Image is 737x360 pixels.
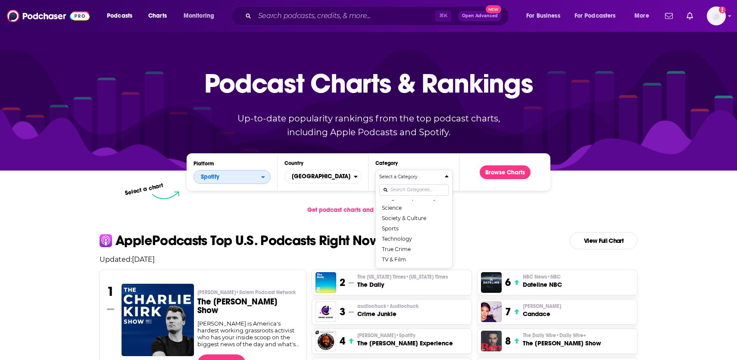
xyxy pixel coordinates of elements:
span: New [486,5,501,13]
a: Charts [143,9,172,23]
img: The Charlie Kirk Show [122,284,194,356]
img: Crime Junkie [315,301,336,322]
span: For Business [526,10,560,22]
img: Podchaser - Follow, Share and Rate Podcasts [7,8,90,24]
button: Science [379,202,449,213]
a: Show notifications dropdown [683,9,696,23]
input: Search Categories... [379,184,449,196]
h3: The [PERSON_NAME] Show [523,339,601,348]
h3: 1 [107,284,114,299]
img: select arrow [152,191,179,199]
span: The [US_STATE] Times [357,273,448,280]
span: The Daily Wire [523,332,586,339]
span: • [US_STATE] Times [406,274,448,280]
button: Technology [379,233,449,244]
p: Updated: [DATE] [93,255,644,264]
span: Monitoring [184,10,214,22]
button: Browse Charts [480,165,531,179]
a: The Daily Wire•Daily Wire+The [PERSON_NAME] Show [523,332,601,348]
a: [PERSON_NAME]Candace [523,303,561,318]
h4: Select a Category [379,175,441,179]
button: TV & Film [379,254,449,264]
a: View Full Chart [570,232,637,249]
button: open menu [101,9,144,23]
img: The Joe Rogan Experience [315,331,336,351]
svg: Add a profile image [719,6,726,13]
button: open menu [520,9,571,23]
span: Open Advanced [462,14,498,18]
h3: 8 [505,335,511,348]
p: Joe Rogan • Spotify [357,332,453,339]
button: open menu [178,9,225,23]
h3: 7 [505,305,511,318]
img: User Profile [707,6,726,25]
button: Sports [379,223,449,233]
span: Logged in as inkhouseNYC [707,6,726,25]
span: More [634,10,649,22]
img: Dateline NBC [481,272,502,293]
span: ⌘ K [435,10,451,22]
span: [GEOGRAPHIC_DATA] [285,169,354,184]
img: The Daily [315,272,336,293]
button: Show profile menu [707,6,726,25]
span: NBC News [523,273,561,280]
input: Search podcasts, credits, & more... [255,9,435,23]
div: Search podcasts, credits, & more... [239,6,517,26]
p: Podcast Charts & Rankings [204,55,533,111]
div: [PERSON_NAME] is America's hardest working grassroots activist who has your inside scoop on the b... [197,320,300,348]
span: • Spotify [396,332,415,338]
a: [PERSON_NAME]•SpotifyThe [PERSON_NAME] Experience [357,332,453,348]
span: Charts [148,10,167,22]
img: apple Icon [100,234,112,247]
span: Spotify [201,174,219,180]
button: True Crime [379,244,449,254]
h3: The Daily [357,280,448,289]
h3: Crime Junkie [357,310,418,318]
h3: 3 [340,305,345,318]
p: Up-to-date popularity rankings from the top podcast charts, including Apple Podcasts and Spotify. [220,112,517,139]
span: • Salem Podcast Network [236,289,296,295]
span: Get podcast charts and rankings via API [307,206,421,214]
p: audiochuck • Audiochuck [357,303,418,310]
span: [PERSON_NAME] [197,289,296,296]
h3: 2 [340,276,345,289]
h3: 6 [505,276,511,289]
h3: Dateline NBC [523,280,562,289]
button: Open AdvancedNew [458,11,502,21]
a: The [US_STATE] Times•[US_STATE] TimesThe Daily [357,273,448,289]
span: • NBC [547,274,561,280]
a: NBC News•NBCDateline NBC [523,273,562,289]
span: audiochuck [357,303,418,310]
p: NBC News • NBC [523,273,562,280]
span: • Daily Wire+ [556,332,586,338]
img: Candace [481,301,502,322]
span: Podcasts [107,10,132,22]
h3: Candace [523,310,561,318]
button: open menu [569,9,628,23]
p: Select a chart [124,182,164,197]
p: The New York Times • New York Times [357,273,448,280]
span: • Audiochuck [386,303,418,309]
p: The Daily Wire • Daily Wire+ [523,332,601,339]
a: Show notifications dropdown [662,9,676,23]
span: [PERSON_NAME] [523,303,561,310]
img: The Ben Shapiro Show [481,331,502,351]
button: open menu [194,170,271,184]
span: [PERSON_NAME] [357,332,415,339]
p: Apple Podcasts Top U.S. Podcasts Right Now [116,234,380,248]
